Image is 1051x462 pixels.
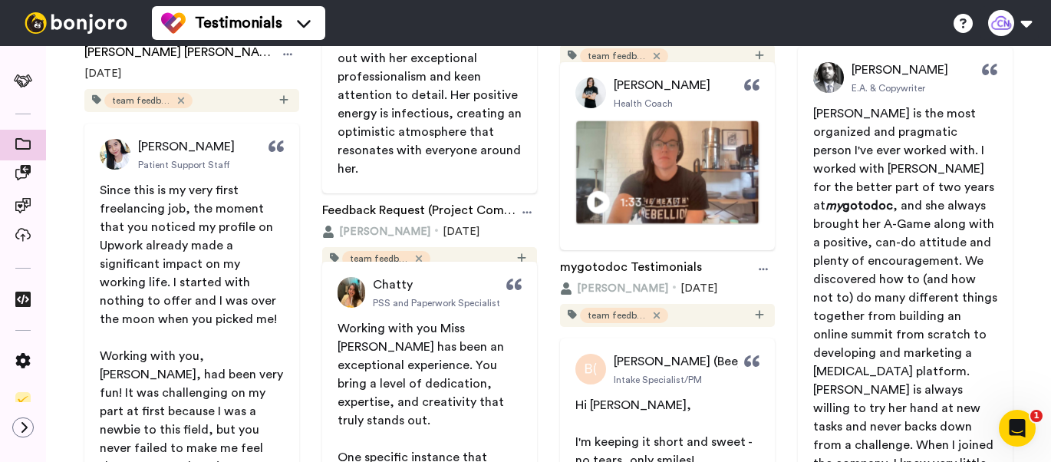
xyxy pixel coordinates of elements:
[813,107,997,212] span: [PERSON_NAME] is the most organized and pragmatic person I've ever worked with. I worked with [PE...
[18,12,133,34] img: bj-logo-header-white.svg
[999,410,1036,447] iframe: Intercom live chat
[577,281,668,296] span: [PERSON_NAME]
[852,82,925,94] span: E.A. & Copywriter
[560,258,702,281] a: mygotodoc Testimonials
[322,224,430,239] button: [PERSON_NAME]
[195,12,282,34] span: Testimonials
[621,193,647,212] span: 1:33
[373,297,500,309] span: PSS and Paperwork Specialist
[338,277,365,308] img: Profile Picture
[575,354,606,384] img: Profile Picture
[322,201,517,224] a: Feedback Request (Project Completed)
[614,374,702,386] span: Intake Specialist/PM
[112,94,173,107] span: team feedback
[338,322,507,427] span: Working with you Miss [PERSON_NAME] has been an exceptional experience. You bring a level of dedi...
[161,11,186,35] img: tm-color.svg
[138,137,235,156] span: [PERSON_NAME]
[813,62,844,93] img: Profile Picture
[339,224,430,239] span: [PERSON_NAME]
[893,200,898,212] span: ,
[138,159,230,171] span: Patient Support Staff
[560,281,668,296] button: [PERSON_NAME]
[338,15,525,175] span: It was really GREAT! [PERSON_NAME] truly stood out with her exceptional professionalism and keen ...
[84,66,299,81] div: [DATE]
[322,224,537,239] div: [DATE]
[658,193,685,212] span: 1:33
[84,43,277,66] a: [PERSON_NAME] [PERSON_NAME]
[575,78,606,108] img: Profile Picture
[614,352,745,371] span: [PERSON_NAME] (Beej)
[15,392,31,408] img: Checklist.svg
[650,193,655,212] span: /
[575,399,691,411] span: Hi [PERSON_NAME],
[100,139,130,170] img: Profile Picture
[350,252,411,265] span: team feedback
[842,200,893,212] span: gotodoc
[588,50,649,62] span: team feedback
[614,76,710,94] span: [PERSON_NAME]
[1030,410,1043,422] span: 1
[825,200,842,212] span: my
[852,61,948,79] span: [PERSON_NAME]
[560,281,775,296] div: [DATE]
[100,184,279,325] span: Since this is my very first freelancing job, the moment that you noticed my profile on Upwork alr...
[373,276,413,294] span: Chatty
[614,97,673,110] span: Health Coach
[588,309,649,322] span: team feedback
